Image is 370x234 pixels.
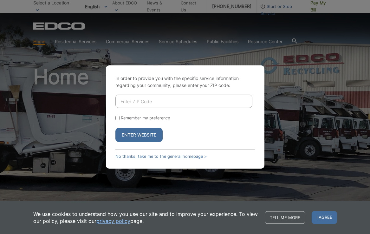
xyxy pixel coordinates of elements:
a: privacy policy [96,217,130,224]
p: We use cookies to understand how you use our site and to improve your experience. To view our pol... [33,211,258,224]
a: Tell me more [265,211,305,224]
input: Enter ZIP Code [115,95,252,108]
p: In order to provide you with the specific service information regarding your community, please en... [115,75,255,89]
label: Remember my preference [121,116,170,120]
button: Enter Website [115,128,163,142]
a: No thanks, take me to the general homepage > [115,154,207,159]
span: I agree [312,211,337,224]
